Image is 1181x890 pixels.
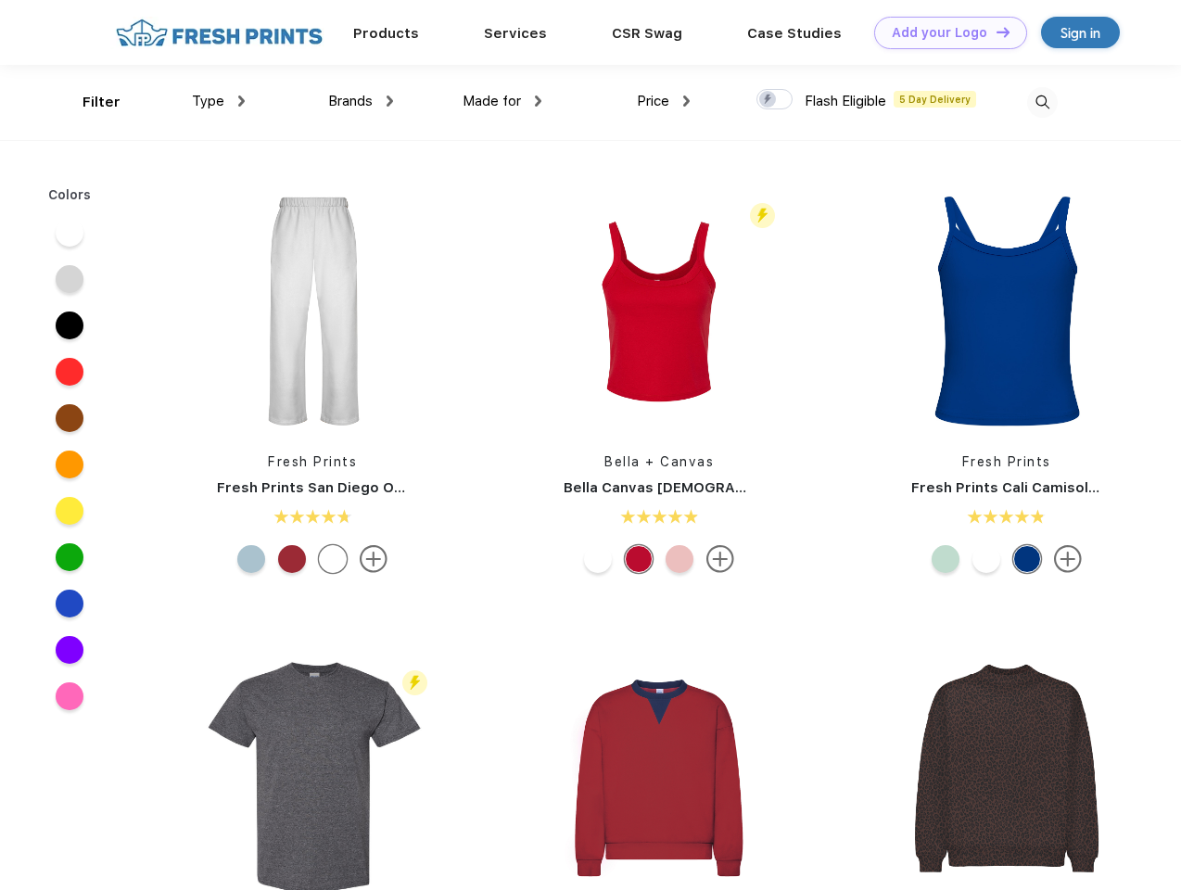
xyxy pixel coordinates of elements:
a: Products [353,25,419,42]
span: 5 Day Delivery [894,91,976,108]
a: Fresh Prints Cali Camisole Top [911,479,1128,496]
div: White [972,545,1000,573]
div: Solid Red Blend [625,545,653,573]
span: Made for [463,93,521,109]
span: Price [637,93,669,109]
div: Solid Wht Blend [584,545,612,573]
div: Colors [34,185,106,205]
img: desktop_search.svg [1027,87,1058,118]
a: Fresh Prints [962,454,1051,469]
a: CSR Swag [612,25,682,42]
div: Royal mto [1013,545,1041,573]
img: dropdown.png [683,95,690,107]
div: Sage Green mto [932,545,959,573]
img: flash_active_toggle.svg [402,670,427,695]
a: Services [484,25,547,42]
img: fo%20logo%202.webp [110,17,328,49]
div: Add your Logo [892,25,987,41]
img: more.svg [706,545,734,573]
img: DT [997,27,1010,37]
span: Flash Eligible [805,93,886,109]
div: Filter [83,92,121,113]
span: Brands [328,93,373,109]
div: Sign in [1060,22,1100,44]
img: func=resize&h=266 [883,187,1130,434]
img: dropdown.png [238,95,245,107]
div: White [319,545,347,573]
img: more.svg [360,545,387,573]
a: Sign in [1041,17,1120,48]
a: Bella Canvas [DEMOGRAPHIC_DATA]' Micro Ribbed Scoop Tank [564,479,1005,496]
a: Bella + Canvas [604,454,714,469]
img: more.svg [1054,545,1082,573]
img: flash_active_toggle.svg [750,203,775,228]
img: func=resize&h=266 [189,187,436,434]
a: Fresh Prints [268,454,357,469]
div: Slate Blue [237,545,265,573]
img: dropdown.png [387,95,393,107]
span: Type [192,93,224,109]
img: dropdown.png [535,95,541,107]
div: Cherry mto [278,545,306,573]
a: Fresh Prints San Diego Open Heavyweight Sweatpants [217,479,606,496]
img: func=resize&h=266 [536,187,782,434]
div: Solid Pink Blend [666,545,693,573]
